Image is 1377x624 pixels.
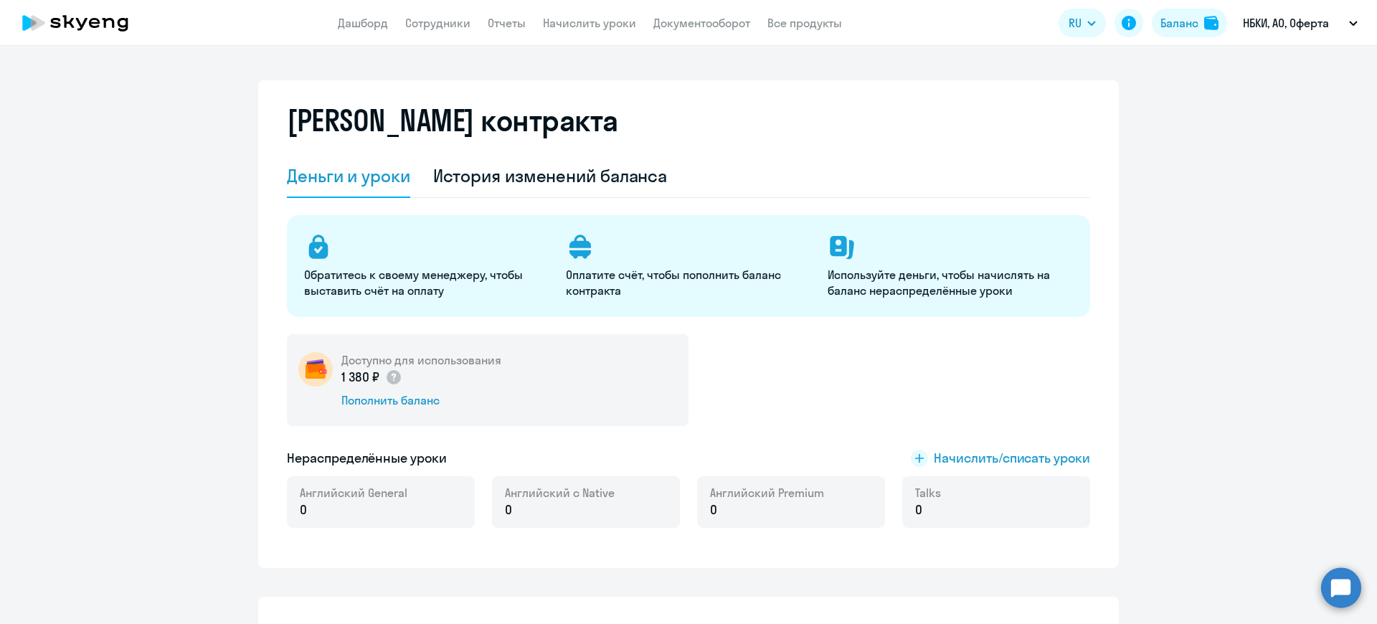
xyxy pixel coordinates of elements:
[828,267,1072,298] p: Используйте деньги, чтобы начислять на баланс нераспределённые уроки
[287,449,447,468] h5: Нераспределённые уроки
[566,267,810,298] p: Оплатите счёт, чтобы пополнить баланс контракта
[1059,9,1106,37] button: RU
[341,392,501,408] div: Пополнить баланс
[300,485,407,501] span: Английский General
[1152,9,1227,37] button: Балансbalance
[341,352,501,368] h5: Доступно для использования
[338,16,388,30] a: Дашборд
[298,352,333,387] img: wallet-circle.png
[653,16,750,30] a: Документооборот
[405,16,470,30] a: Сотрудники
[304,267,549,298] p: Обратитесь к своему менеджеру, чтобы выставить счёт на оплату
[710,501,717,519] span: 0
[505,501,512,519] span: 0
[1243,14,1329,32] p: НБКИ, АО, Оферта
[1204,16,1219,30] img: balance
[767,16,842,30] a: Все продукты
[934,449,1090,468] span: Начислить/списать уроки
[341,368,402,387] p: 1 380 ₽
[710,485,824,501] span: Английский Premium
[300,501,307,519] span: 0
[287,164,410,187] div: Деньги и уроки
[1160,14,1198,32] div: Баланс
[915,501,922,519] span: 0
[543,16,636,30] a: Начислить уроки
[488,16,526,30] a: Отчеты
[505,485,615,501] span: Английский с Native
[915,485,941,501] span: Talks
[1236,6,1365,40] button: НБКИ, АО, Оферта
[287,103,618,138] h2: [PERSON_NAME] контракта
[433,164,668,187] div: История изменений баланса
[1069,14,1082,32] span: RU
